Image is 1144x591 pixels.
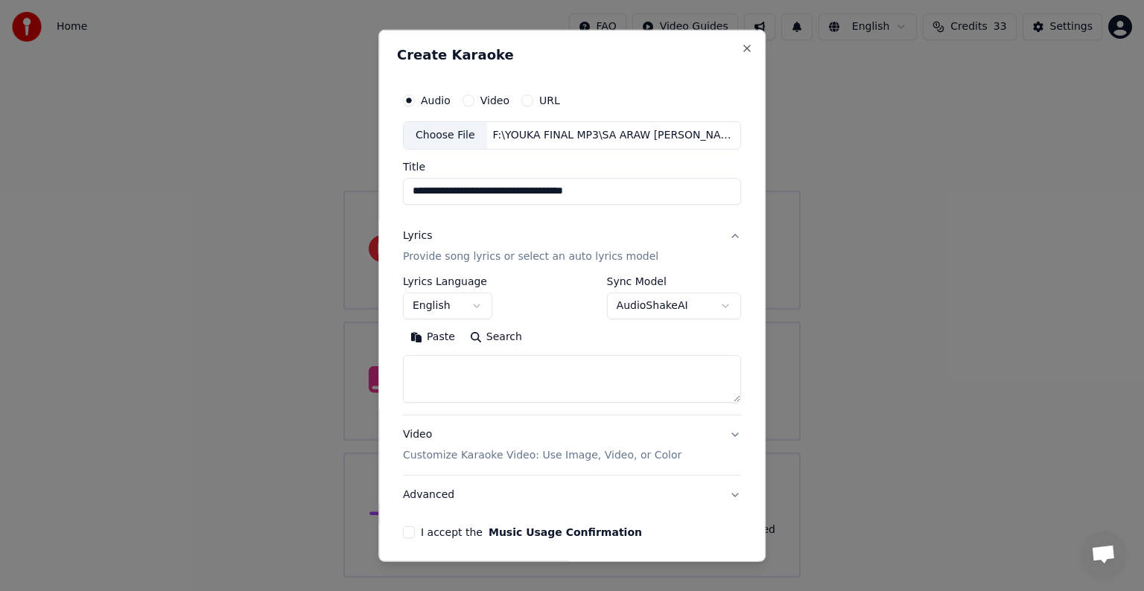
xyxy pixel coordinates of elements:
label: Title [403,162,741,172]
button: VideoCustomize Karaoke Video: Use Image, Video, or Color [403,415,741,475]
button: Paste [403,325,463,349]
h2: Create Karaoke [397,48,747,62]
button: I accept the [489,527,642,537]
label: Audio [421,95,451,106]
button: Advanced [403,476,741,514]
div: Lyrics [403,229,432,243]
p: Provide song lyrics or select an auto lyrics model [403,249,658,264]
label: Video [480,95,509,106]
label: URL [539,95,560,106]
button: Search [463,325,530,349]
div: F:\YOUKA FINAL MP3\SA ARAW [PERSON_NAME][DATE] - Star Records All Star.MP3 [487,128,740,143]
label: Lyrics Language [403,276,492,287]
label: I accept the [421,527,642,537]
button: LyricsProvide song lyrics or select an auto lyrics model [403,217,741,276]
div: LyricsProvide song lyrics or select an auto lyrics model [403,276,741,415]
p: Customize Karaoke Video: Use Image, Video, or Color [403,448,681,463]
div: Choose File [404,122,487,149]
label: Sync Model [607,276,741,287]
div: Video [403,427,681,463]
